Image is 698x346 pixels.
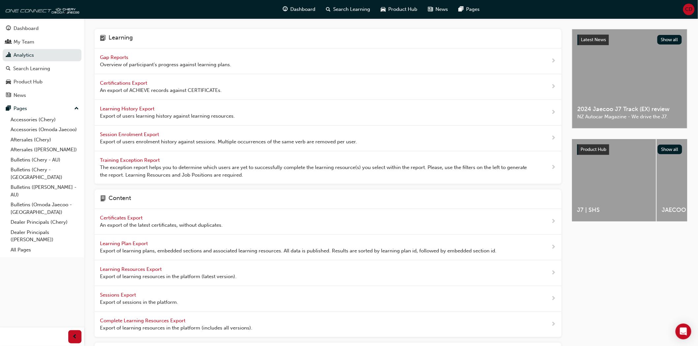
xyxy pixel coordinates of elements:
span: Latest News [581,37,606,43]
a: Search Learning [3,63,81,75]
span: Export of learning resources in the platform (includes all versions). [100,324,252,332]
a: pages-iconPages [453,3,485,16]
a: Learning Plan Export Export of learning plans, embedded sections and associated learning resource... [95,235,561,260]
span: page-icon [100,195,106,203]
a: Latest NewsShow all2024 Jaecoo J7 Track (EX) reviewNZ Autocar Magazine - We drive the J7. [572,29,687,129]
h4: Learning [109,34,133,43]
span: car-icon [6,79,11,85]
span: next-icon [551,295,556,303]
div: Product Hub [14,78,43,86]
a: Accessories (Omoda Jaecoo) [8,125,81,135]
span: Certificates Export [100,215,144,221]
span: Certifications Export [100,80,148,86]
span: guage-icon [6,26,11,32]
a: My Team [3,36,81,48]
a: Dashboard [3,22,81,35]
span: next-icon [551,243,556,251]
button: CD [683,4,695,15]
a: Learning History Export Export of users learning history against learning resources.next-icon [95,100,561,126]
a: Analytics [3,49,81,61]
a: News [3,89,81,101]
span: Gap Reports [100,54,130,60]
a: Latest NewsShow all [578,35,682,45]
span: Complete Learning Resources Export [100,318,187,324]
span: 2024 Jaecoo J7 Track (EX) review [578,105,682,113]
span: J7 | SHS [577,206,651,214]
span: news-icon [6,93,11,99]
span: chart-icon [6,52,11,58]
span: next-icon [551,217,556,226]
a: Certificates Export An export of the latest certificates, without duplicates.next-icon [95,209,561,235]
a: Training Exception Report The exception report helps you to determine which users are yet to succ... [95,151,561,185]
span: Learning History Export [100,106,156,112]
span: prev-icon [73,333,78,341]
span: learning-icon [100,34,106,43]
span: next-icon [551,108,556,117]
div: News [14,92,26,99]
div: Dashboard [14,25,39,32]
span: An export of ACHIEVE records against CERTIFICATEs. [100,87,222,94]
span: people-icon [6,39,11,45]
span: Search Learning [333,6,370,13]
span: Export of users enrolment history against sessions. Multiple occurrences of the same verb are rem... [100,138,357,146]
span: News [435,6,448,13]
span: Export of sessions in the platform. [100,299,178,306]
a: Aftersales ([PERSON_NAME]) [8,145,81,155]
span: pages-icon [6,106,11,112]
span: next-icon [551,269,556,277]
a: Gap Reports Overview of participant's progress against learning plans.next-icon [95,48,561,74]
span: Export of learning resources in the platform (latest version). [100,273,237,280]
span: NZ Autocar Magazine - We drive the J7. [578,113,682,121]
span: Session Enrolment Export [100,131,160,137]
span: next-icon [551,57,556,65]
a: guage-iconDashboard [277,3,321,16]
a: Bulletins (Chery - AU) [8,155,81,165]
a: Aftersales (Chery) [8,135,81,145]
span: next-icon [551,320,556,329]
span: search-icon [6,66,11,72]
a: car-iconProduct Hub [375,3,423,16]
a: Complete Learning Resources Export Export of learning resources in the platform (includes all ver... [95,312,561,337]
a: Learning Resources Export Export of learning resources in the platform (latest version).next-icon [95,260,561,286]
a: news-iconNews [423,3,453,16]
span: pages-icon [459,5,463,14]
a: Product Hub [3,76,81,88]
a: Bulletins ([PERSON_NAME] - AU) [8,182,81,200]
span: next-icon [551,163,556,172]
button: Show all [657,35,682,44]
span: news-icon [428,5,433,14]
span: Product Hub [581,147,607,152]
span: Sessions Export [100,292,137,298]
div: Search Learning [13,65,50,72]
a: Dealer Principals (Chery) [8,217,81,227]
button: DashboardMy TeamAnalyticsSearch LearningProduct HubNews [3,21,81,102]
span: An export of the latest certificates, without duplicates. [100,221,223,229]
span: CD [685,6,693,13]
a: Session Enrolment Export Export of users enrolment history against sessions. Multiple occurrences... [95,126,561,151]
span: Learning Plan Export [100,241,149,246]
span: Overview of participant's progress against learning plans. [100,61,231,69]
button: Show all [658,145,682,154]
a: Certifications Export An export of ACHIEVE records against CERTIFICATEs.next-icon [95,74,561,100]
span: next-icon [551,83,556,91]
span: Export of users learning history against learning resources. [100,112,235,120]
a: Bulletins (Omoda Jaecoo - [GEOGRAPHIC_DATA]) [8,200,81,217]
button: Pages [3,102,81,115]
span: Training Exception Report [100,157,161,163]
span: Learning Resources Export [100,266,163,272]
span: guage-icon [283,5,288,14]
div: Pages [14,105,27,112]
a: All Pages [8,245,81,255]
a: Product HubShow all [577,144,682,155]
span: The exception report helps you to determine which users are yet to successfully complete the lear... [100,164,530,179]
img: oneconnect [3,3,79,16]
div: Open Intercom Messenger [676,324,691,339]
span: car-icon [381,5,386,14]
a: Sessions Export Export of sessions in the platform.next-icon [95,286,561,312]
span: next-icon [551,134,556,142]
span: search-icon [326,5,331,14]
h4: Content [109,195,131,203]
a: J7 | SHS [572,139,656,221]
span: Export of learning plans, embedded sections and associated learning resources. All data is publis... [100,247,496,255]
